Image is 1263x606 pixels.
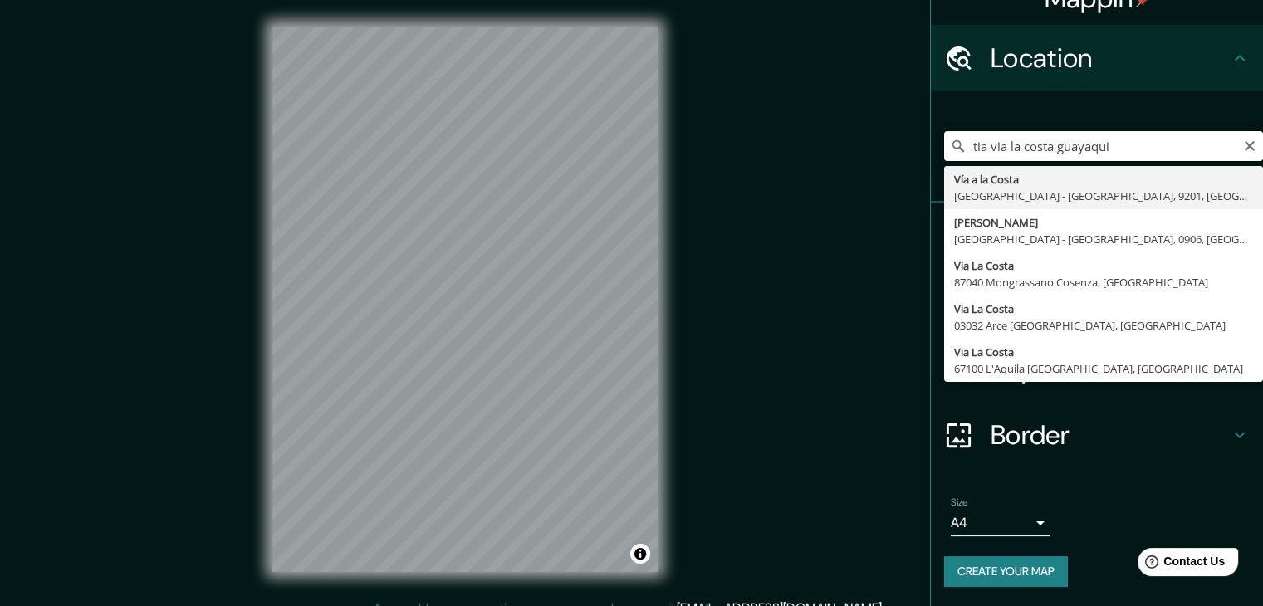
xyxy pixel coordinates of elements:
[931,269,1263,335] div: Style
[991,42,1230,75] h4: Location
[944,131,1263,161] input: Pick your city or area
[954,171,1253,188] div: Vía a la Costa
[954,360,1253,377] div: 67100 L'Aquila [GEOGRAPHIC_DATA], [GEOGRAPHIC_DATA]
[954,317,1253,334] div: 03032 Arce [GEOGRAPHIC_DATA], [GEOGRAPHIC_DATA]
[944,556,1068,587] button: Create your map
[954,257,1253,274] div: Via La Costa
[630,544,650,564] button: Toggle attribution
[954,214,1253,231] div: [PERSON_NAME]
[954,231,1253,247] div: [GEOGRAPHIC_DATA] - [GEOGRAPHIC_DATA], 0906, [GEOGRAPHIC_DATA]
[954,274,1253,291] div: 87040 Mongrassano Cosenza, [GEOGRAPHIC_DATA]
[1243,137,1256,153] button: Clear
[951,510,1050,536] div: A4
[954,188,1253,204] div: [GEOGRAPHIC_DATA] - [GEOGRAPHIC_DATA], 9201, [GEOGRAPHIC_DATA]
[954,301,1253,317] div: Via La Costa
[931,25,1263,91] div: Location
[991,418,1230,452] h4: Border
[931,203,1263,269] div: Pins
[272,27,658,572] canvas: Map
[991,352,1230,385] h4: Layout
[931,402,1263,468] div: Border
[954,344,1253,360] div: Via La Costa
[951,496,968,510] label: Size
[931,335,1263,402] div: Layout
[1115,541,1245,588] iframe: Help widget launcher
